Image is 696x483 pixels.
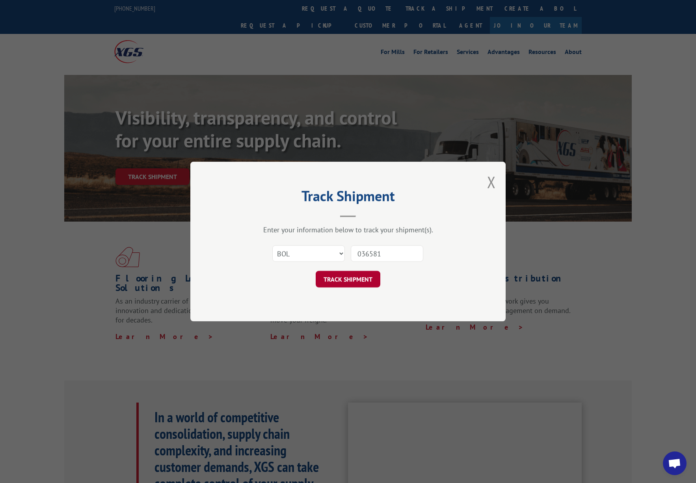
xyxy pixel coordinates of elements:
[351,245,423,262] input: Number(s)
[487,172,496,192] button: Close modal
[230,190,466,205] h2: Track Shipment
[230,225,466,234] div: Enter your information below to track your shipment(s).
[663,451,687,475] div: Open chat
[316,271,380,287] button: TRACK SHIPMENT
